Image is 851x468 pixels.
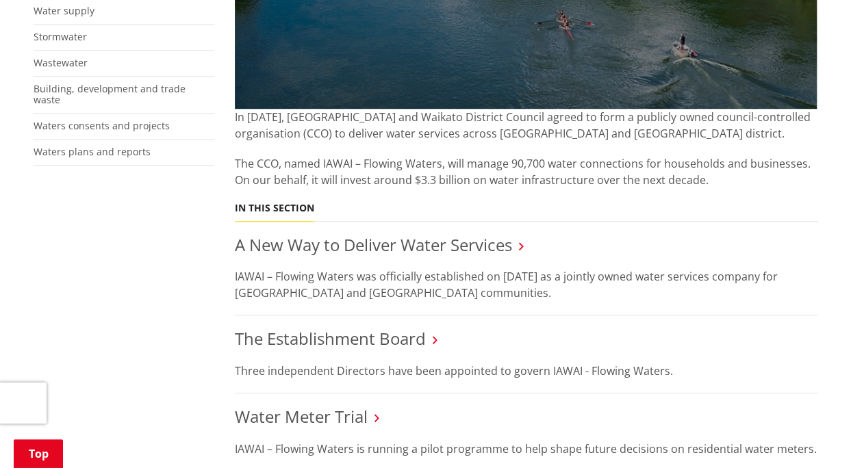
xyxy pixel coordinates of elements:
[34,30,87,43] a: Stormwater
[235,363,818,379] p: Three independent Directors have been appointed to govern IAWAI - Flowing Waters.
[14,439,63,468] a: Top
[235,203,314,214] h5: In this section
[34,119,170,132] a: Waters consents and projects
[34,56,88,69] a: Wastewater
[235,109,818,142] p: In [DATE], [GEOGRAPHIC_DATA] and Waikato District Council agreed to form a publicly owned council...
[34,82,186,107] a: Building, development and trade waste
[235,233,512,256] a: A New Way to Deliver Water Services
[788,411,837,460] iframe: Messenger Launcher
[235,405,368,428] a: Water Meter Trial
[235,155,818,188] p: The CCO, named IAWAI – Flowing Waters, will manage 90,700 water connections for households and bu...
[235,268,818,301] p: IAWAI – Flowing Waters was officially established on [DATE] as a jointly owned water services com...
[34,4,94,17] a: Water supply
[34,145,151,158] a: Waters plans and reports
[235,327,426,350] a: The Establishment Board
[235,441,818,457] p: IAWAI – Flowing Waters is running a pilot programme to help shape future decisions on residential...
